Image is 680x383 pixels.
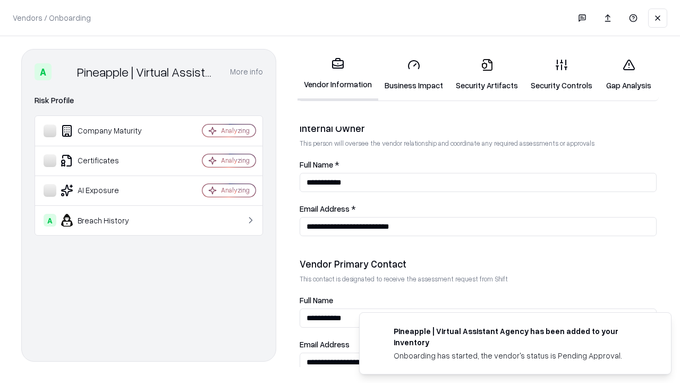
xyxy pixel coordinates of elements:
label: Full Name * [300,161,657,169]
div: Onboarding has started, the vendor's status is Pending Approval. [394,350,645,361]
p: This person will oversee the vendor relationship and coordinate any required assessments or appro... [300,139,657,148]
a: Security Artifacts [449,50,524,99]
p: This contact is designated to receive the assessment request from Shift [300,274,657,284]
div: Certificates [44,154,171,167]
div: Pineapple | Virtual Assistant Agency has been added to your inventory [394,326,645,348]
div: Analyzing [221,156,250,165]
div: Company Maturity [44,124,171,137]
div: Analyzing [221,186,250,195]
div: AI Exposure [44,184,171,197]
div: Vendor Primary Contact [300,257,657,270]
a: Vendor Information [297,49,378,101]
label: Email Address [300,340,657,348]
div: Internal Owner [300,122,657,135]
button: More info [230,62,263,81]
a: Business Impact [378,50,449,99]
p: Vendors / Onboarding [13,12,91,23]
div: A [35,63,52,80]
div: Breach History [44,214,171,227]
a: Gap Analysis [599,50,659,99]
div: Analyzing [221,126,250,135]
div: A [44,214,56,227]
div: Risk Profile [35,94,263,107]
img: Pineapple | Virtual Assistant Agency [56,63,73,80]
label: Email Address * [300,205,657,213]
a: Security Controls [524,50,599,99]
img: trypineapple.com [372,326,385,338]
label: Full Name [300,296,657,304]
div: Pineapple | Virtual Assistant Agency [77,63,217,80]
